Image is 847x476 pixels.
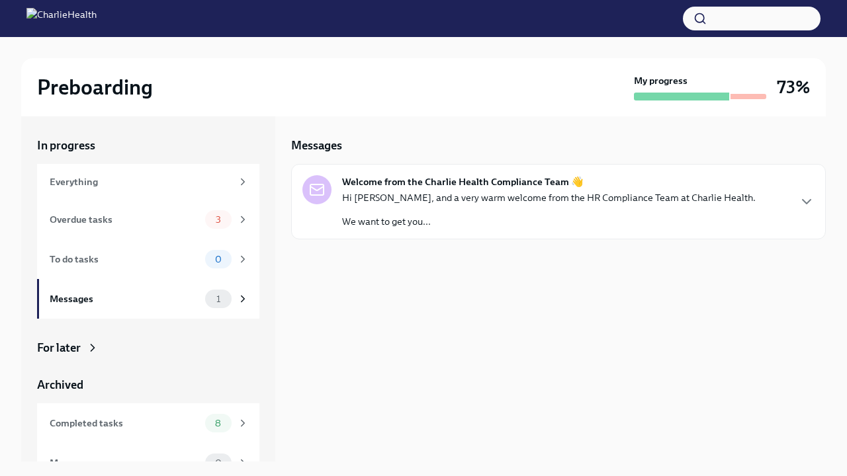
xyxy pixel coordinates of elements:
[342,191,756,204] p: Hi [PERSON_NAME], and a very warm welcome from the HR Compliance Team at Charlie Health.
[50,416,200,430] div: Completed tasks
[342,215,756,228] p: We want to get you...
[207,458,230,468] span: 0
[37,138,259,153] a: In progress
[208,294,228,304] span: 1
[777,75,810,99] h3: 73%
[26,8,97,29] img: CharlieHealth
[634,74,688,87] strong: My progress
[291,138,342,153] h5: Messages
[37,279,259,319] a: Messages1
[50,292,200,306] div: Messages
[37,164,259,200] a: Everything
[50,212,200,227] div: Overdue tasks
[37,340,259,356] a: For later
[50,252,200,266] div: To do tasks
[37,74,153,100] h2: Preboarding
[342,175,584,188] strong: Welcome from the Charlie Health Compliance Team 👋
[50,175,232,189] div: Everything
[37,403,259,443] a: Completed tasks8
[208,215,229,225] span: 3
[37,200,259,239] a: Overdue tasks3
[207,255,230,264] span: 0
[37,340,81,356] div: For later
[207,418,229,428] span: 8
[37,239,259,279] a: To do tasks0
[50,456,200,470] div: Messages
[37,377,259,393] a: Archived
